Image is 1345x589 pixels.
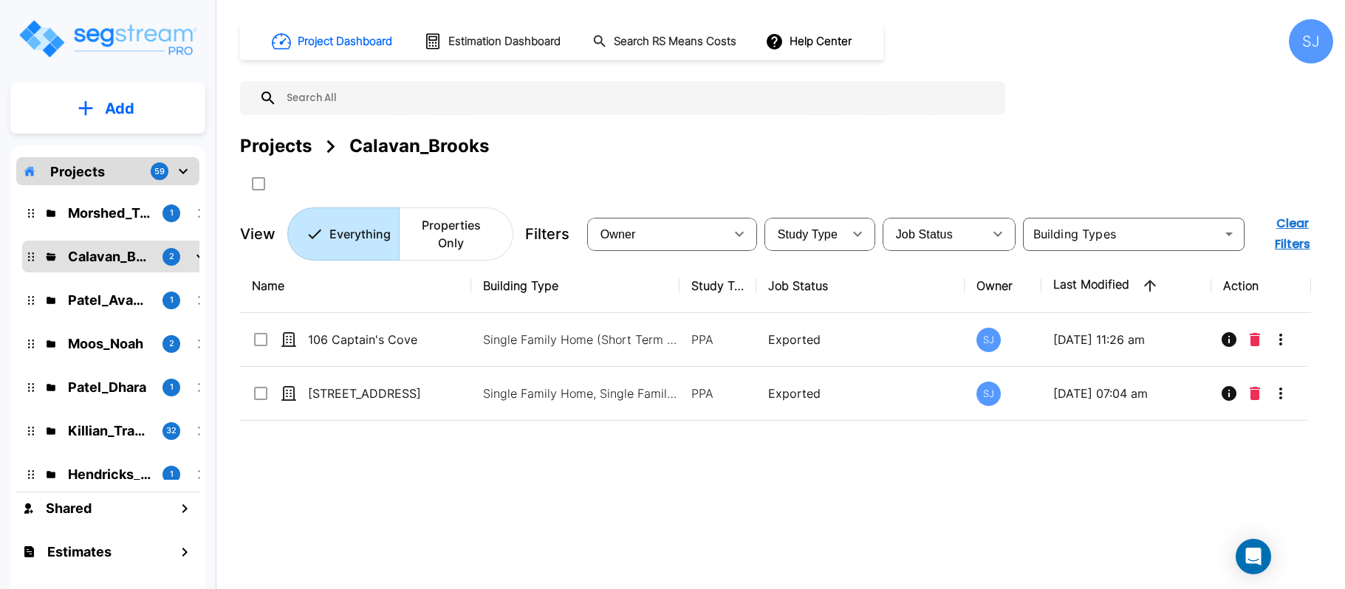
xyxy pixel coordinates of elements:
[68,464,151,484] p: Hendricks_Bobby
[1053,331,1199,348] p: [DATE] 11:26 am
[170,207,174,219] p: 1
[976,382,1001,406] div: SJ
[266,25,400,58] button: Project Dashboard
[1244,325,1266,354] button: Delete
[1266,325,1296,354] button: More-Options
[768,385,953,402] p: Exported
[287,207,400,261] button: Everything
[762,27,858,55] button: Help Center
[68,203,151,223] p: Morshed_Tarek
[17,18,198,60] img: Logo
[408,216,495,252] p: Properties Only
[154,165,165,178] p: 59
[778,228,838,241] span: Study Type
[1211,259,1312,313] th: Action
[105,97,134,120] p: Add
[349,133,489,159] div: Calavan_Brooks
[287,207,513,261] div: Platform
[68,290,151,310] p: Patel_Avani & Chirag
[240,223,275,245] p: View
[170,381,174,393] p: 1
[240,133,312,159] div: Projects
[240,259,471,313] th: Name
[166,424,177,437] p: 32
[1214,379,1244,408] button: Info
[1027,224,1216,244] input: Building Types
[418,26,569,57] button: Estimation Dashboard
[586,27,745,56] button: Search RS Means Costs
[976,328,1001,352] div: SJ
[46,498,92,518] h1: Shared
[1219,224,1239,244] button: Open
[47,542,112,562] h1: Estimates
[886,213,983,255] div: Select
[600,228,636,241] span: Owner
[329,225,391,243] p: Everything
[10,87,205,130] button: Add
[68,334,151,354] p: Moos_Noah
[68,247,151,266] p: Calavan_Brooks
[68,421,151,441] p: Killian_Travis
[1236,539,1271,574] div: Open Intercom Messenger
[298,33,392,50] h1: Project Dashboard
[399,207,513,261] button: Properties Only
[244,169,273,199] button: SelectAll
[1266,379,1296,408] button: More-Options
[767,213,843,255] div: Select
[483,331,682,348] p: Single Family Home (Short Term Residential Rental), Single Family Home Site
[277,81,998,115] input: Search All
[768,331,953,348] p: Exported
[756,259,965,313] th: Job Status
[50,162,105,182] p: Projects
[170,294,174,306] p: 1
[614,33,736,50] h1: Search RS Means Costs
[68,377,151,397] p: Patel_Dhara
[691,331,745,348] p: PPA
[169,250,174,263] p: 2
[170,468,174,480] p: 1
[896,228,953,241] span: Job Status
[680,259,756,313] th: Study Type
[1289,19,1333,63] div: SJ
[471,259,680,313] th: Building Type
[525,223,569,245] p: Filters
[169,337,174,350] p: 2
[1244,379,1266,408] button: Delete
[448,33,561,50] h1: Estimation Dashboard
[1214,325,1244,354] button: Info
[1252,209,1333,259] button: Clear Filters
[965,259,1041,313] th: Owner
[308,385,456,402] p: [STREET_ADDRESS]
[308,331,456,348] p: 106 Captain's Cove
[1053,385,1199,402] p: [DATE] 07:04 am
[1041,259,1211,313] th: Last Modified
[483,385,682,402] p: Single Family Home, Single Family Home Site
[691,385,745,402] p: PPA
[590,213,725,255] div: Select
